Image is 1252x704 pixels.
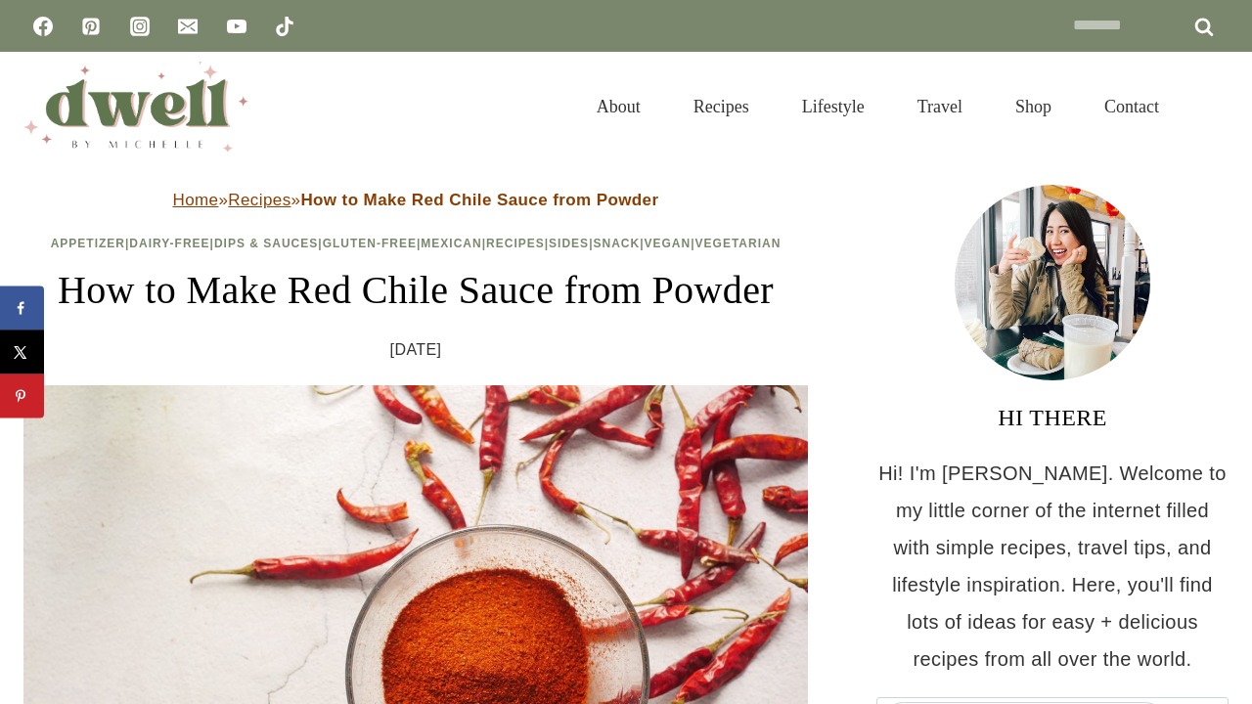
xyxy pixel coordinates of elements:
a: Travel [891,72,989,141]
a: Recipes [486,237,545,250]
a: Email [168,7,207,46]
button: View Search Form [1195,90,1229,123]
h3: HI THERE [876,400,1229,435]
a: Recipes [667,72,776,141]
h1: How to Make Red Chile Sauce from Powder [23,261,808,320]
a: Appetizer [51,237,125,250]
a: Home [173,191,219,209]
a: Snack [593,237,640,250]
a: Facebook [23,7,63,46]
a: Instagram [120,7,159,46]
p: Hi! I'm [PERSON_NAME]. Welcome to my little corner of the internet filled with simple recipes, tr... [876,455,1229,678]
img: DWELL by michelle [23,62,248,152]
a: YouTube [217,7,256,46]
a: Lifestyle [776,72,891,141]
nav: Primary Navigation [570,72,1185,141]
a: Contact [1078,72,1185,141]
a: Dips & Sauces [214,237,318,250]
strong: How to Make Red Chile Sauce from Powder [300,191,658,209]
a: Sides [549,237,589,250]
a: About [570,72,667,141]
a: Dairy-Free [129,237,209,250]
a: Shop [989,72,1078,141]
a: Vegetarian [695,237,782,250]
time: [DATE] [390,335,442,365]
span: » » [173,191,659,209]
span: | | | | | | | | | [51,237,782,250]
a: Mexican [421,237,481,250]
a: Pinterest [71,7,111,46]
a: TikTok [265,7,304,46]
a: Recipes [228,191,291,209]
a: Gluten-Free [323,237,417,250]
a: Vegan [645,237,692,250]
